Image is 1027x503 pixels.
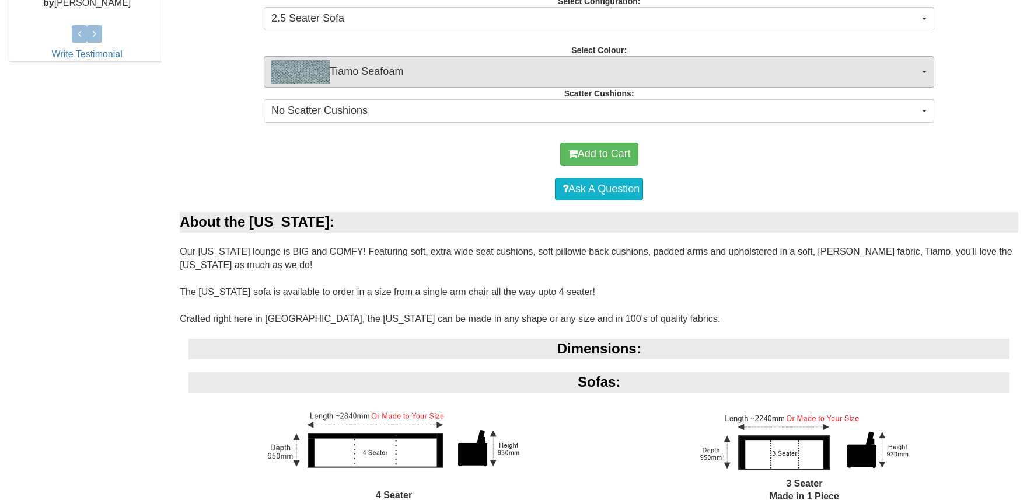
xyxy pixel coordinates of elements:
[180,212,1018,232] div: About the [US_STATE]:
[571,46,627,55] strong: Select Colour:
[693,406,916,477] img: 3 Seater
[555,178,643,201] a: Ask A Question
[264,56,934,88] button: Tiamo SeafoamTiamo Seafoam
[259,406,529,489] img: 4 Seater
[264,99,934,123] button: No Scatter Cushions
[271,103,919,119] span: No Scatter Cushions
[188,339,1009,359] div: Dimensions:
[52,49,123,59] a: Write Testimonial
[564,89,634,98] strong: Scatter Cushions:
[271,11,919,26] span: 2.5 Seater Sofa
[264,7,934,30] button: 2.5 Seater Sofa
[271,60,330,84] img: Tiamo Seafoam
[770,478,839,502] b: 3 Seater Made in 1 Piece
[188,372,1009,392] div: Sofas:
[271,60,919,84] span: Tiamo Seafoam
[560,143,638,166] button: Add to Cart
